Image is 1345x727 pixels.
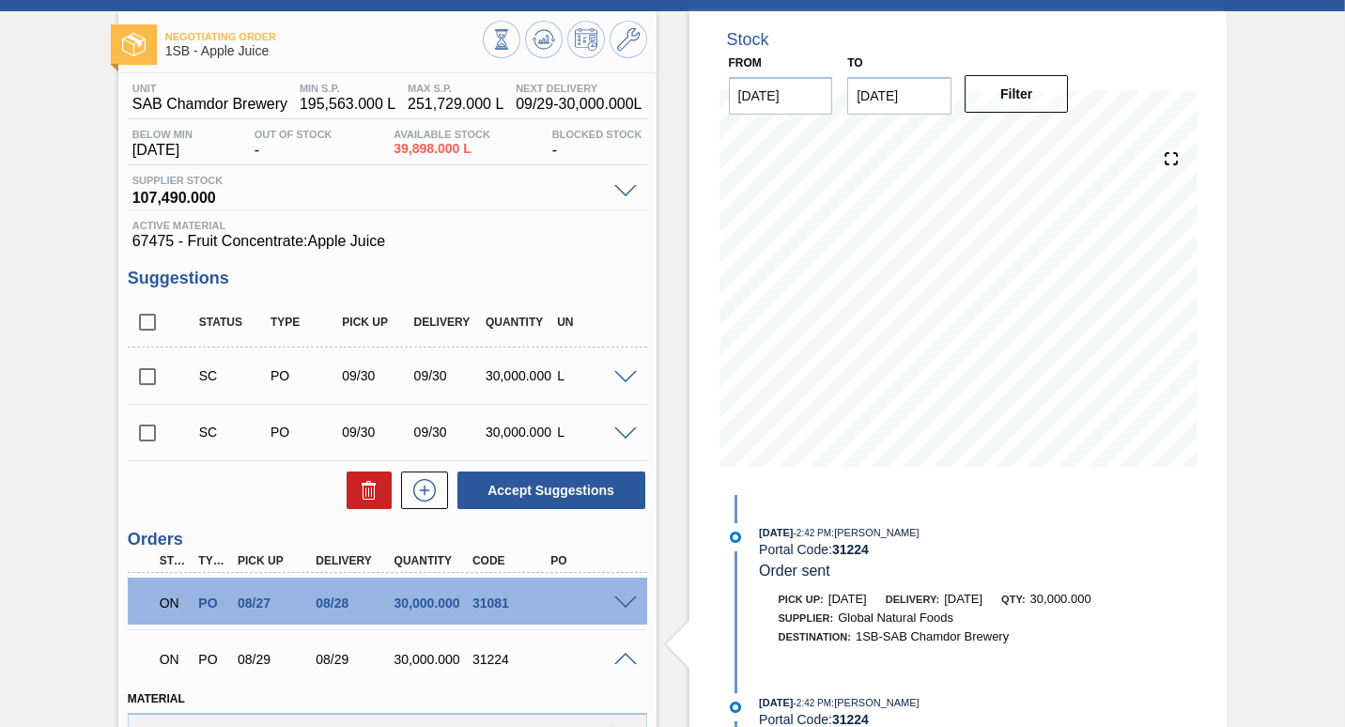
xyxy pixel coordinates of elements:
[390,554,475,567] div: Quantity
[838,611,953,625] span: Global Natural Foods
[1030,592,1091,606] span: 30,000.000
[759,542,1205,557] div: Portal Code:
[337,425,414,440] div: 09/30/2025
[448,470,647,511] div: Accept Suggestions
[337,472,392,509] div: Delete Suggestions
[408,96,503,113] span: 251,729.000 L
[468,596,553,611] div: 31081
[128,692,185,705] label: Material
[546,554,631,567] div: PO
[337,316,414,329] div: Pick up
[132,186,605,205] span: 107,490.000
[729,56,762,70] label: From
[266,368,343,383] div: Purchase order
[160,652,189,667] p: ON
[410,425,487,440] div: 09/30/2025
[847,56,862,70] label: to
[832,712,869,727] strong: 31224
[193,554,232,567] div: Type
[390,652,475,667] div: 30,000.000
[165,31,483,42] span: Negotiating Order
[394,142,490,156] span: 39,898.000 L
[194,368,271,383] div: Suggestion Created
[132,233,642,250] span: 67475 - Fruit Concentrate:Apple Juice
[759,527,793,538] span: [DATE]
[128,269,647,288] h3: Suggestions
[194,316,271,329] div: Status
[337,368,414,383] div: 09/30/2025
[132,129,193,140] span: Below Min
[944,592,982,606] span: [DATE]
[831,527,920,538] span: : [PERSON_NAME]
[390,596,475,611] div: 30,000.000
[965,75,1069,113] button: Filter
[779,612,834,624] span: Supplier:
[779,594,824,605] span: Pick up:
[516,96,642,113] span: 09/29 - 30,000.000 L
[408,83,503,94] span: MAX S.P.
[729,77,833,115] input: mm/dd/yyyy
[610,21,647,58] button: Go to Master Data / General
[311,596,396,611] div: 08/28/2025
[266,425,343,440] div: Purchase order
[457,472,645,509] button: Accept Suggestions
[552,368,629,383] div: L
[759,563,830,579] span: Order sent
[468,554,553,567] div: Code
[759,697,793,708] span: [DATE]
[481,368,558,383] div: 30,000.000
[410,368,487,383] div: 09/30/2025
[300,83,395,94] span: MIN S.P.
[160,596,189,611] p: ON
[255,129,332,140] span: Out Of Stock
[481,425,558,440] div: 30,000.000
[727,30,769,50] div: Stock
[132,220,642,231] span: Active Material
[730,702,741,713] img: atual
[132,96,287,113] span: SAB Chamdor Brewery
[155,639,193,680] div: Negotiating Order
[481,316,558,329] div: Quantity
[794,528,832,538] span: - 2:42 PM
[128,530,647,549] h3: Orders
[468,652,553,667] div: 31224
[886,594,939,605] span: Delivery:
[233,652,318,667] div: 08/29/2025
[856,629,1009,643] span: 1SB-SAB Chamdor Brewery
[132,142,193,159] span: [DATE]
[155,582,193,624] div: Negotiating Order
[552,129,642,140] span: Blocked Stock
[266,316,343,329] div: Type
[132,83,287,94] span: Unit
[311,554,396,567] div: Delivery
[193,596,232,611] div: Purchase order
[779,631,851,642] span: Destination:
[567,21,605,58] button: Schedule Inventory
[250,129,337,159] div: -
[155,554,193,567] div: Step
[828,592,867,606] span: [DATE]
[483,21,520,58] button: Stocks Overview
[392,472,448,509] div: New suggestion
[122,33,146,56] img: Ícone
[132,175,605,186] span: Supplier Stock
[730,532,741,543] img: atual
[1001,594,1025,605] span: Qty:
[831,697,920,708] span: : [PERSON_NAME]
[394,129,490,140] span: Available Stock
[165,44,483,58] span: 1SB - Apple Juice
[847,77,951,115] input: mm/dd/yyyy
[548,129,647,159] div: -
[552,425,629,440] div: L
[233,596,318,611] div: 08/27/2025
[832,542,869,557] strong: 31224
[759,712,1205,727] div: Portal Code:
[410,316,487,329] div: Delivery
[552,316,629,329] div: UN
[193,652,232,667] div: Purchase order
[794,698,832,708] span: - 2:42 PM
[300,96,395,113] span: 195,563.000 L
[233,554,318,567] div: Pick up
[311,652,396,667] div: 08/29/2025
[194,425,271,440] div: Suggestion Created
